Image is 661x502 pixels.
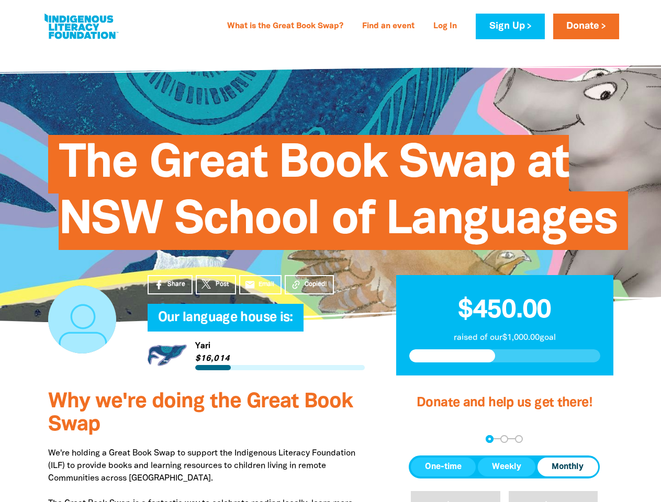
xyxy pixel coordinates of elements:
span: The Great Book Swap at NSW School of Languages [59,143,618,250]
span: Weekly [492,461,521,473]
span: Email [259,280,274,289]
span: Our language house is: [158,312,293,332]
button: Navigate to step 3 of 3 to enter your payment details [515,435,523,443]
span: Post [216,280,229,289]
button: Navigate to step 2 of 3 to enter your details [500,435,508,443]
i: email [244,279,255,290]
span: One-time [425,461,462,473]
a: Log In [427,18,463,35]
span: Monthly [552,461,584,473]
a: Post [196,275,236,294]
span: Donate and help us get there! [417,397,592,409]
span: Copied! [305,280,327,289]
a: Sign Up [476,14,544,39]
button: Navigate to step 1 of 3 to enter your donation amount [486,435,494,443]
button: Copied! [285,275,334,294]
a: emailEmail [239,275,282,294]
div: Donation frequency [409,455,600,478]
button: Weekly [478,458,535,476]
a: Share [148,275,193,294]
a: What is the Great Book Swap? [221,18,350,35]
a: Donate [553,14,619,39]
a: Find an event [356,18,421,35]
h6: My Team [148,321,365,327]
p: raised of our $1,000.00 goal [409,332,600,344]
span: Why we're doing the Great Book Swap [48,392,353,435]
span: $450.00 [458,299,551,323]
button: Monthly [537,458,598,476]
button: One-time [411,458,476,476]
span: Share [167,280,185,289]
